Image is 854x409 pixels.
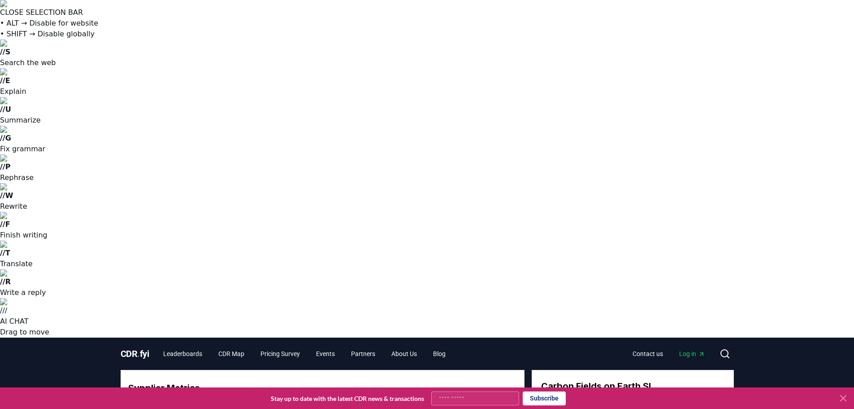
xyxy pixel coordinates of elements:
a: Pricing Survey [253,346,307,362]
a: CDR Map [211,346,251,362]
nav: Main [625,346,712,362]
span: CDR fyi [121,348,149,359]
span: . [137,348,140,359]
a: Partners [344,346,382,362]
a: Contact us [625,346,670,362]
a: Leaderboards [156,346,209,362]
a: CDR.fyi [121,347,149,360]
h3: Carbon Fields on Earth SL [541,379,654,393]
a: About Us [384,346,424,362]
nav: Main [156,346,453,362]
h3: Supplier Metrics [128,381,517,395]
a: Blog [426,346,453,362]
a: Events [309,346,342,362]
a: Log in [672,346,712,362]
span: Log in [679,349,705,358]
